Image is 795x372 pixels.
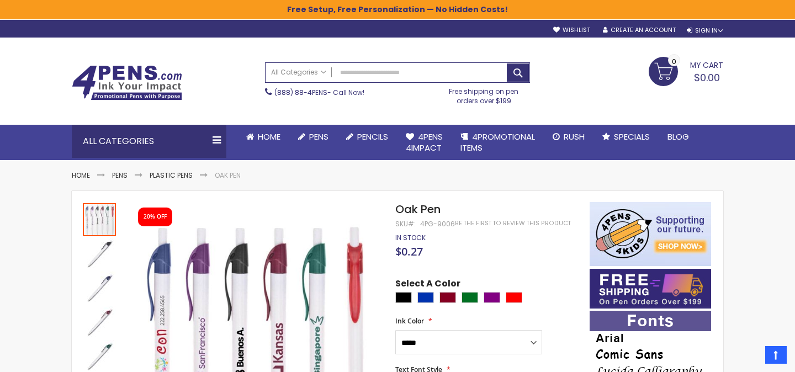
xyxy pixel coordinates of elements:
span: Home [258,131,280,142]
a: Pencils [337,125,397,149]
span: Blog [667,131,689,142]
a: 4Pens4impact [397,125,452,161]
div: Burgundy [439,292,456,303]
span: - Call Now! [274,88,364,97]
span: Rush [564,131,585,142]
div: Free shipping on pen orders over $199 [438,83,531,105]
span: Pens [309,131,328,142]
span: Select A Color [395,278,460,293]
span: 0 [672,56,676,67]
a: Specials [593,125,659,149]
div: All Categories [72,125,226,158]
div: Blue [417,292,434,303]
img: 4pens 4 kids [590,202,711,266]
a: Blog [659,125,698,149]
span: $0.00 [694,71,720,84]
span: Oak Pen [395,201,441,217]
li: Oak Pen [215,171,241,180]
img: Oak Pen [83,306,116,339]
a: (888) 88-4PENS [274,88,327,97]
a: Pens [289,125,337,149]
span: Ink Color [395,316,424,326]
div: Sign In [687,26,723,35]
div: 20% OFF [144,213,167,221]
img: 4Pens Custom Pens and Promotional Products [72,65,182,100]
strong: SKU [395,219,416,228]
div: Oak Pen [83,236,117,270]
span: In stock [395,233,426,242]
div: Black [395,292,412,303]
a: Be the first to review this product [455,219,571,227]
img: Oak Pen [83,272,116,305]
span: $0.27 [395,244,423,259]
div: Purple [484,292,500,303]
img: Free shipping on orders over $199 [590,269,711,309]
a: Create an Account [603,26,676,34]
a: Pens [112,171,128,180]
a: Rush [544,125,593,149]
span: All Categories [271,68,326,77]
a: $0.00 0 [649,57,723,84]
div: Green [462,292,478,303]
a: Home [72,171,90,180]
a: 4PROMOTIONALITEMS [452,125,544,161]
a: Wishlist [553,26,590,34]
span: 4PROMOTIONAL ITEMS [460,131,535,153]
a: Top [765,346,787,364]
span: Specials [614,131,650,142]
span: Pencils [357,131,388,142]
div: Oak Pen [83,305,117,339]
div: Red [506,292,522,303]
a: All Categories [266,63,332,81]
div: 4PG-9006 [420,220,455,228]
a: Plastic Pens [150,171,193,180]
div: Oak Pen [83,270,117,305]
div: Availability [395,233,426,242]
span: 4Pens 4impact [406,131,443,153]
div: Oak Pen [83,202,117,236]
img: Oak Pen [83,237,116,270]
a: Home [237,125,289,149]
